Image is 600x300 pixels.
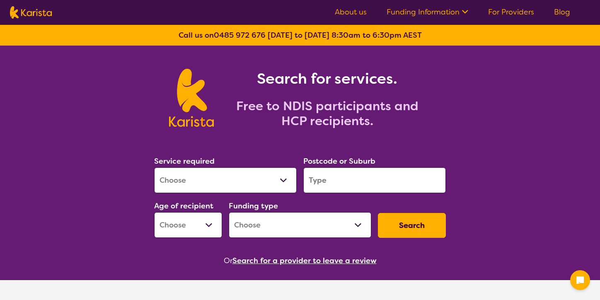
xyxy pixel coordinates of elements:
a: 0485 972 676 [214,30,266,40]
label: Age of recipient [154,201,213,211]
img: Karista logo [169,69,213,127]
h1: Search for services. [224,69,431,89]
h2: Free to NDIS participants and HCP recipients. [224,99,431,128]
span: Or [224,254,232,267]
button: Search [378,213,446,238]
a: Blog [554,7,570,17]
a: For Providers [488,7,534,17]
label: Postcode or Suburb [303,156,375,166]
a: About us [335,7,367,17]
input: Type [303,167,446,193]
a: Funding Information [387,7,468,17]
label: Service required [154,156,215,166]
button: Search for a provider to leave a review [232,254,377,267]
b: Call us on [DATE] to [DATE] 8:30am to 6:30pm AEST [179,30,422,40]
img: Karista logo [10,6,52,19]
label: Funding type [229,201,278,211]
